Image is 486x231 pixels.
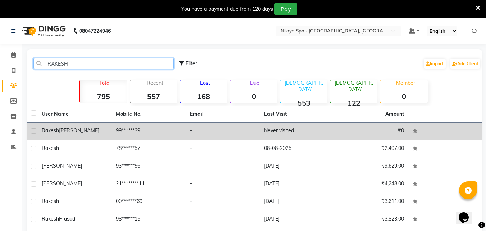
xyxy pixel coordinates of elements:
[186,158,260,176] td: -
[334,158,408,176] td: ₹9,629.00
[334,140,408,158] td: ₹2,407.00
[80,92,127,101] strong: 795
[232,80,277,86] p: Due
[334,211,408,228] td: ₹3,823.00
[112,106,186,123] th: Mobile No.
[133,80,177,86] p: Recent
[260,140,334,158] td: 08-08-2025
[334,176,408,193] td: ₹4,248.00
[424,59,446,69] a: Import
[37,106,112,123] th: User Name
[183,80,227,86] p: Lost
[83,80,127,86] p: Total
[274,3,297,15] button: Pay
[381,106,408,122] th: Amount
[260,211,334,228] td: [DATE]
[260,106,334,123] th: Last Visit
[283,80,327,93] p: [DEMOGRAPHIC_DATA]
[18,21,68,41] img: logo
[186,106,260,123] th: Email
[186,123,260,140] td: -
[130,92,177,101] strong: 557
[333,80,377,93] p: [DEMOGRAPHIC_DATA]
[450,59,480,69] a: Add Client
[42,180,82,187] span: [PERSON_NAME]
[186,60,197,67] span: Filter
[186,140,260,158] td: -
[42,127,59,134] span: Rakesh
[260,123,334,140] td: Never visited
[181,5,273,13] div: You have a payment due from 120 days
[260,176,334,193] td: [DATE]
[260,193,334,211] td: [DATE]
[186,193,260,211] td: -
[186,211,260,228] td: -
[334,193,408,211] td: ₹3,611.00
[186,176,260,193] td: -
[383,80,427,86] p: Member
[59,127,99,134] span: [PERSON_NAME]
[230,92,277,101] strong: 0
[456,202,479,224] iframe: chat widget
[42,163,82,169] span: [PERSON_NAME]
[42,198,59,204] span: Rakesh
[180,92,227,101] strong: 168
[42,145,59,151] span: Rakesh
[334,123,408,140] td: ₹0
[380,92,427,101] strong: 0
[33,58,174,69] input: Search by Name/Mobile/Email/Code
[330,98,377,107] strong: 122
[260,158,334,176] td: [DATE]
[280,98,327,107] strong: 553
[42,216,59,222] span: Rakesh
[59,216,75,222] span: Prasad
[79,21,111,41] b: 08047224946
